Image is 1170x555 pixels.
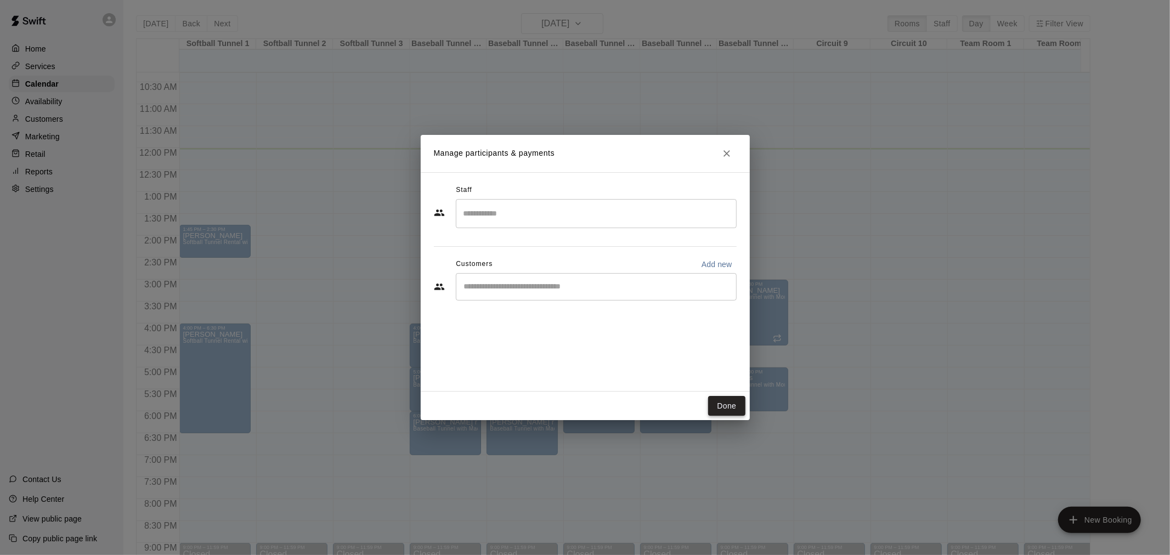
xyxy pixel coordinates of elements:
[456,256,493,273] span: Customers
[434,281,445,292] svg: Customers
[708,396,745,416] button: Done
[456,199,737,228] div: Search staff
[702,259,732,270] p: Add new
[456,182,472,199] span: Staff
[456,273,737,301] div: Start typing to search customers...
[717,144,737,163] button: Close
[697,256,737,273] button: Add new
[434,207,445,218] svg: Staff
[434,148,555,159] p: Manage participants & payments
